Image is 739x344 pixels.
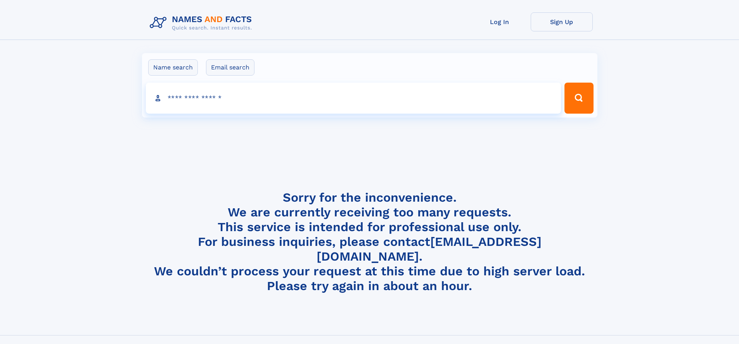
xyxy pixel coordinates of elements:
[147,190,593,294] h4: Sorry for the inconvenience. We are currently receiving too many requests. This service is intend...
[147,12,258,33] img: Logo Names and Facts
[469,12,531,31] a: Log In
[146,83,561,114] input: search input
[317,234,542,264] a: [EMAIL_ADDRESS][DOMAIN_NAME]
[564,83,593,114] button: Search Button
[531,12,593,31] a: Sign Up
[148,59,198,76] label: Name search
[206,59,254,76] label: Email search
